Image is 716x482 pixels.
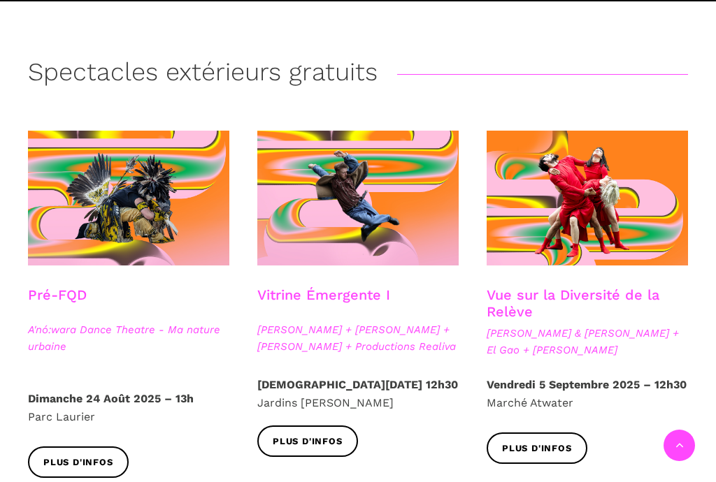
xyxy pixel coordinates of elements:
span: Plus d'infos [43,455,113,470]
h3: Vitrine Émergente I [257,286,390,321]
h3: Pré-FQD [28,286,87,321]
strong: [DEMOGRAPHIC_DATA][DATE] 12h30 [257,378,458,391]
span: [PERSON_NAME] & [PERSON_NAME] + El Gao + [PERSON_NAME] [487,325,688,358]
p: Marché Atwater [487,376,688,411]
strong: Dimanche 24 Août 2025 – 13h [28,392,194,405]
h3: Vue sur la Diversité de la Relève [487,286,688,321]
a: Plus d'infos [487,432,587,464]
span: Plus d'infos [502,441,572,456]
strong: Vendredi 5 Septembre 2025 – 12h30 [487,378,687,391]
p: Jardins [PERSON_NAME] [257,376,459,411]
a: Plus d'infos [257,425,358,457]
span: [PERSON_NAME] + [PERSON_NAME] + [PERSON_NAME] + Productions Realiva [257,321,459,355]
a: Plus d'infos [28,446,129,478]
span: A'nó:wara Dance Theatre - Ma nature urbaine [28,321,229,355]
span: Plus d'infos [273,434,343,449]
p: Parc Laurier [28,390,229,425]
h3: Spectacles extérieurs gratuits [28,57,378,92]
